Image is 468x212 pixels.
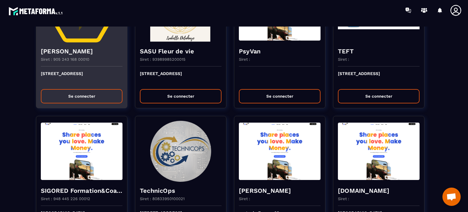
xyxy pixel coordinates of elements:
[239,196,250,201] p: Siret :
[140,186,222,195] h4: TechnicOps
[338,71,420,84] p: [STREET_ADDRESS]
[338,121,420,182] img: funnel-background
[9,5,63,16] img: logo
[140,89,222,103] button: Se connecter
[41,47,122,56] h4: [PERSON_NAME]
[140,121,222,182] img: funnel-background
[140,57,186,62] p: Siret : 93989985200015
[140,47,222,56] h4: SASU Fleur de vie
[338,57,349,62] p: Siret :
[239,47,321,56] h4: PsyVan
[338,186,420,195] h4: [DOMAIN_NAME]
[140,196,185,201] p: Siret : 80833950100021
[239,121,321,182] img: funnel-background
[239,186,321,195] h4: [PERSON_NAME]
[41,71,122,84] p: [STREET_ADDRESS]
[338,47,420,56] h4: TEFT
[41,186,122,195] h4: SIGORED Formation&Coaching
[442,188,461,206] a: Ouvrir le chat
[41,57,89,62] p: Siret : 905 243 168 00010
[338,196,349,201] p: Siret :
[239,89,321,103] button: Se connecter
[239,57,250,62] p: Siret :
[41,196,90,201] p: Siret : 948 445 226 00012
[41,89,122,103] button: Se connecter
[140,71,222,84] p: [STREET_ADDRESS]
[41,121,122,182] img: funnel-background
[338,89,420,103] button: Se connecter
